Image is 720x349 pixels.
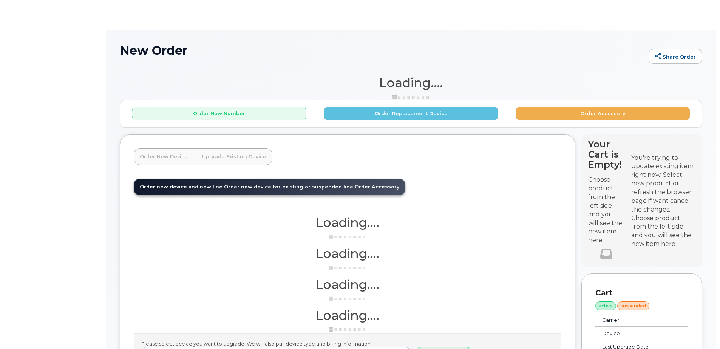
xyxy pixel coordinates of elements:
[134,278,561,291] h1: Loading....
[329,234,366,240] img: ajax-loader-3a6953c30dc77f0bf724df975f13086db4f4c1262e45940f03d1251963f1bf2e.gif
[134,216,561,229] h1: Loading....
[140,184,222,190] span: Order new device and new line
[120,76,702,90] h1: Loading....
[134,148,194,165] a: Order New Device
[120,44,645,57] h1: New Order
[588,176,624,245] p: Choose product from the left side and you will see the new item here.
[392,94,430,100] img: ajax-loader-3a6953c30dc77f0bf724df975f13086db4f4c1262e45940f03d1251963f1bf2e.gif
[324,107,498,120] button: Order Replacement Device
[196,148,272,165] a: Upgrade Existing Device
[224,184,353,190] span: Order new device for existing or suspended line
[355,184,399,190] span: Order Accessory
[134,309,561,322] h1: Loading....
[631,154,695,214] div: You're trying to update existing item right now. Select new product or refresh the browser page i...
[631,214,695,249] div: Choose product from the left side and you will see the new item here.
[649,49,702,64] a: Share Order
[329,265,366,271] img: ajax-loader-3a6953c30dc77f0bf724df975f13086db4f4c1262e45940f03d1251963f1bf2e.gif
[595,327,671,340] td: Device
[588,139,624,170] h4: Your Cart is Empty!
[595,301,616,310] div: active
[329,296,366,302] img: ajax-loader-3a6953c30dc77f0bf724df975f13086db4f4c1262e45940f03d1251963f1bf2e.gif
[134,247,561,260] h1: Loading....
[617,301,649,310] div: suspended
[595,287,688,298] p: Cart
[595,313,671,327] td: Carrier
[329,327,366,332] img: ajax-loader-3a6953c30dc77f0bf724df975f13086db4f4c1262e45940f03d1251963f1bf2e.gif
[132,107,306,120] button: Order New Number
[516,107,690,120] button: Order Accessory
